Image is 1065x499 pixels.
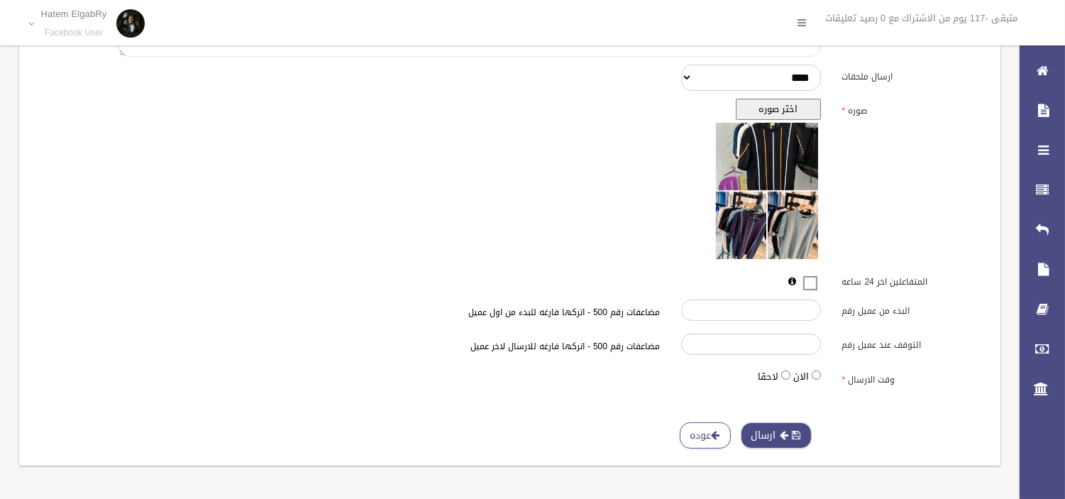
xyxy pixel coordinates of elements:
button: اختر صوره [736,99,821,120]
label: التوقف عند عميل رقم [832,334,993,353]
small: Facebook User [41,28,107,38]
label: البدء من عميل رقم [832,300,993,319]
button: ارسال [741,422,812,449]
h6: مضاعفات رقم 500 - اتركها فارغه للبدء من اول عميل [280,308,660,317]
label: وقت الارسال [832,368,993,388]
a: عوده [680,422,731,449]
h6: مضاعفات رقم 500 - اتركها فارغه للارسال لاخر عميل [280,342,660,351]
label: لاحقا [758,368,778,385]
label: الان [793,368,809,385]
label: صوره [832,99,993,119]
label: ارسال ملحقات [832,65,993,84]
p: Hatem ElgabRy [41,9,107,19]
label: المتفاعلين اخر 24 ساعه [832,270,993,290]
img: معاينه الصوره [713,120,821,262]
